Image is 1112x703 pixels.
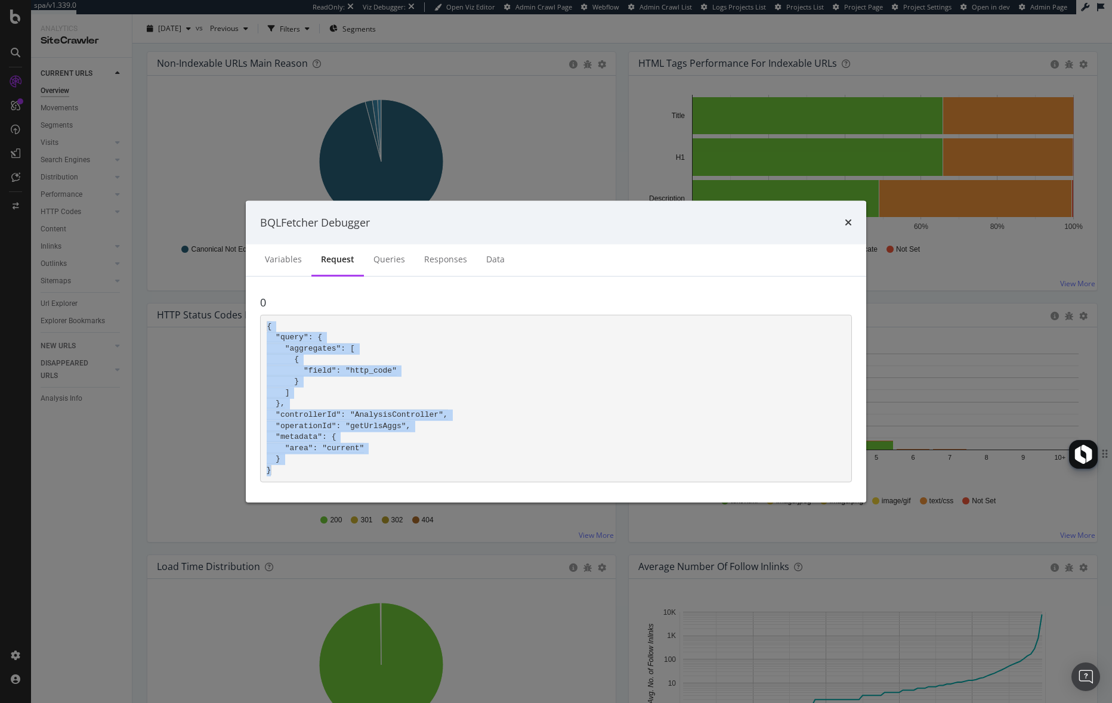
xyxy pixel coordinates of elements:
[260,215,370,230] div: BQLFetcher Debugger
[845,215,852,230] div: times
[373,253,405,265] div: Queries
[260,297,852,309] h4: 0
[265,253,302,265] div: Variables
[486,253,505,265] div: Data
[321,253,354,265] div: Request
[246,200,866,502] div: modal
[1071,662,1100,691] div: Open Intercom Messenger
[267,321,448,475] code: { "query": { "aggregates": [ { "field": "http_code" } ] }, "controllerId": "AnalysisController", ...
[424,253,467,265] div: Responses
